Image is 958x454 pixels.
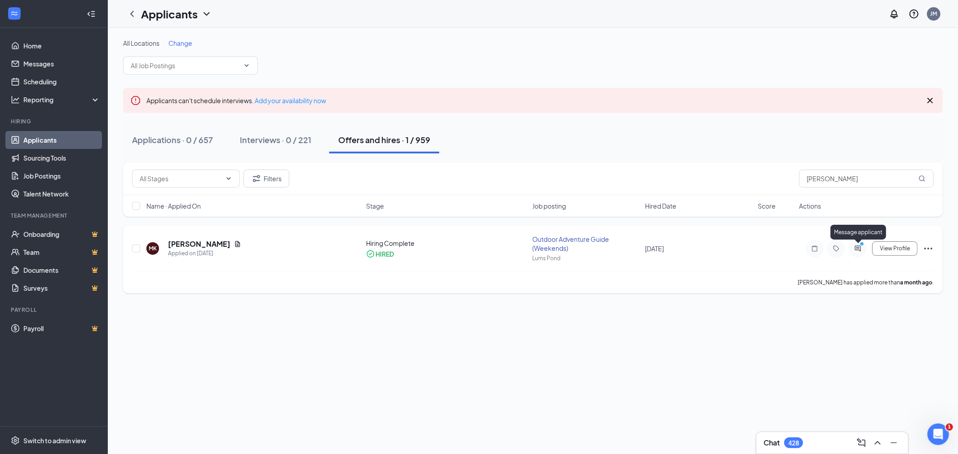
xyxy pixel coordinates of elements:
svg: Ellipses [923,243,934,254]
a: Add your availability now [255,96,326,105]
span: All Locations [123,39,159,47]
svg: ActiveChat [852,245,863,252]
h5: [PERSON_NAME] [168,239,230,249]
div: Payroll [11,306,98,314]
button: Minimize [887,436,901,450]
div: Applied on [DATE] [168,249,241,258]
span: [DATE] [645,244,664,253]
span: Applicants can't schedule interviews. [146,96,326,105]
div: Hiring Complete [366,239,527,248]
svg: ChevronLeft [127,9,137,19]
span: Name · Applied On [146,201,201,210]
span: Hired Date [645,201,676,210]
a: Scheduling [23,73,100,91]
div: Interviews · 0 / 221 [240,134,311,145]
svg: Error [130,95,141,106]
svg: Settings [11,436,20,445]
a: Sourcing Tools [23,149,100,167]
span: Change [168,39,192,47]
h3: Chat [764,438,780,448]
input: Search in offers and hires [799,170,934,188]
svg: PrimaryDot [858,241,869,249]
a: OnboardingCrown [23,225,100,243]
div: Outdoor Adventure Guide (Weekends) [533,235,640,253]
svg: ChevronUp [872,437,883,448]
iframe: Intercom live chat [927,423,949,445]
svg: MagnifyingGlass [918,175,926,182]
div: Offers and hires · 1 / 959 [338,134,430,145]
input: All Stages [140,174,221,183]
div: 428 [788,439,799,447]
svg: Collapse [87,9,96,18]
div: Hiring [11,118,98,125]
button: ChevronUp [870,436,885,450]
span: Actions [799,201,821,210]
span: Stage [366,201,384,210]
svg: Document [234,240,241,248]
input: All Job Postings [131,61,239,70]
svg: CheckmarkCircle [366,249,375,258]
svg: Notifications [889,9,900,19]
b: a month ago [900,279,932,286]
a: SurveysCrown [23,279,100,297]
svg: Filter [251,173,262,184]
span: Job posting [533,201,566,210]
svg: ChevronDown [225,175,232,182]
div: Reporting [23,95,101,104]
a: Messages [23,55,100,73]
button: Filter Filters [243,170,289,188]
a: TeamCrown [23,243,100,261]
div: Applications · 0 / 657 [132,134,213,145]
a: Talent Network [23,185,100,203]
div: Switch to admin view [23,436,86,445]
div: JM [931,10,937,17]
svg: Tag [831,245,842,252]
svg: Analysis [11,95,20,104]
svg: Minimize [888,437,899,448]
div: HIRED [375,249,394,258]
svg: ComposeMessage [856,437,867,448]
div: Message applicant [830,225,886,240]
a: PayrollCrown [23,319,100,337]
p: [PERSON_NAME] has applied more than . [798,279,934,286]
svg: Note [809,245,820,252]
span: View Profile [880,245,910,252]
span: 1 [946,423,953,431]
div: Team Management [11,212,98,219]
svg: Cross [925,95,936,106]
div: MK [149,244,157,252]
div: Lums Pond [533,254,640,262]
button: View Profile [872,241,918,256]
svg: ChevronDown [201,9,212,19]
svg: WorkstreamLogo [10,9,19,18]
a: Home [23,37,100,55]
a: Job Postings [23,167,100,185]
a: DocumentsCrown [23,261,100,279]
button: ComposeMessage [854,436,869,450]
svg: QuestionInfo [909,9,919,19]
span: Score [758,201,776,210]
a: Applicants [23,131,100,149]
h1: Applicants [141,6,198,22]
svg: ChevronDown [243,62,250,69]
